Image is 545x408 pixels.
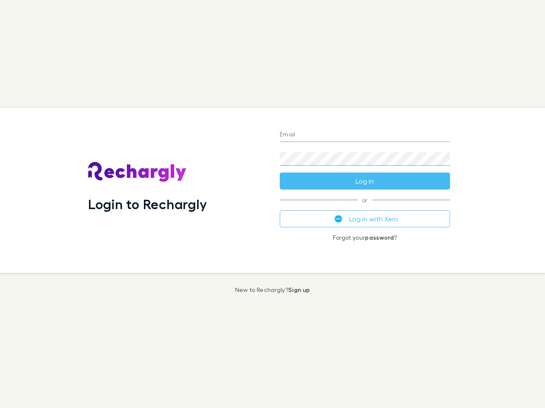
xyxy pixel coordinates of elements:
a: password [365,234,394,241]
h1: Login to Rechargly [88,196,207,212]
a: Sign up [288,286,310,293]
img: Rechargly's Logo [88,162,187,182]
button: Log in with Xero [280,210,450,227]
p: New to Rechargly? [235,286,310,293]
img: Xero's logo [335,215,342,223]
p: Forgot your ? [280,234,450,241]
button: Log in [280,173,450,190]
